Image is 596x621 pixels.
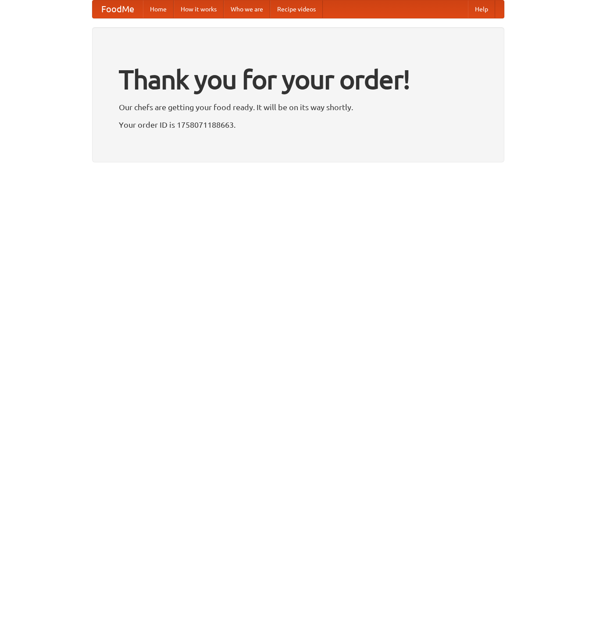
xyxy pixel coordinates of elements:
p: Your order ID is 1758071188663. [119,118,478,131]
a: Help [468,0,495,18]
p: Our chefs are getting your food ready. It will be on its way shortly. [119,101,478,114]
a: Who we are [224,0,270,18]
a: Home [143,0,174,18]
a: Recipe videos [270,0,323,18]
h1: Thank you for your order! [119,58,478,101]
a: How it works [174,0,224,18]
a: FoodMe [93,0,143,18]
